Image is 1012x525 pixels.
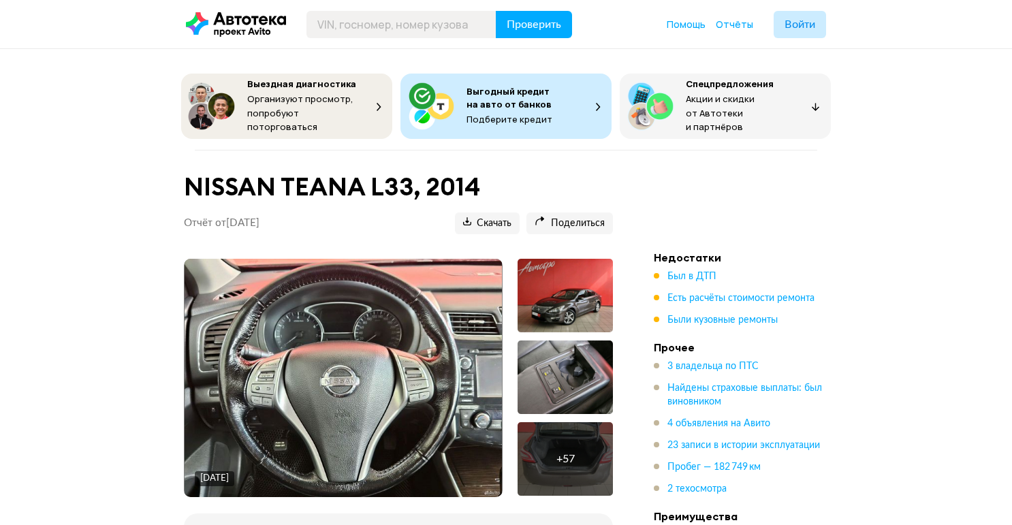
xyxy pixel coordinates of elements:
[463,217,511,230] span: Скачать
[467,85,552,110] span: Выгодный кредит на авто от банков
[667,18,706,31] a: Помощь
[686,93,755,133] span: Акции и скидки от Автотеки и партнёров
[667,383,822,407] span: Найдены страховые выплаты: был виновником
[667,272,716,281] span: Был в ДТП
[181,74,392,139] button: Выездная диагностикаОрганизуют просмотр, попробуют поторговаться
[306,11,496,38] input: VIN, госномер, номер кузова
[455,212,520,234] button: Скачать
[467,113,552,125] span: Подберите кредит
[667,441,820,450] span: 23 записи в истории эксплуатации
[654,509,844,523] h4: Преимущества
[667,293,815,303] span: Есть расчёты стоимости ремонта
[667,462,761,472] span: Пробег — 182 749 км
[507,19,561,30] span: Проверить
[667,315,778,325] span: Были кузовные ремонты
[785,19,815,30] span: Войти
[556,452,575,466] div: + 57
[654,340,844,354] h4: Прочее
[185,259,503,497] img: Main car
[535,217,605,230] span: Поделиться
[496,11,572,38] button: Проверить
[667,362,759,371] span: 3 владельца по ПТС
[247,93,353,133] span: Организуют просмотр, попробуют поторговаться
[667,419,770,428] span: 4 объявления на Авито
[247,78,356,90] span: Выездная диагностика
[526,212,613,234] button: Поделиться
[667,484,727,494] span: 2 техосмотра
[620,74,831,139] button: СпецпредложенияАкции и скидки от Автотеки и партнёров
[184,217,259,230] p: Отчёт от [DATE]
[686,78,774,90] span: Спецпредложения
[774,11,826,38] button: Войти
[654,251,844,264] h4: Недостатки
[716,18,753,31] a: Отчёты
[200,473,229,485] div: [DATE]
[400,74,612,139] button: Выгодный кредит на авто от банковПодберите кредит
[184,172,613,202] h1: NISSAN TEANA L33, 2014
